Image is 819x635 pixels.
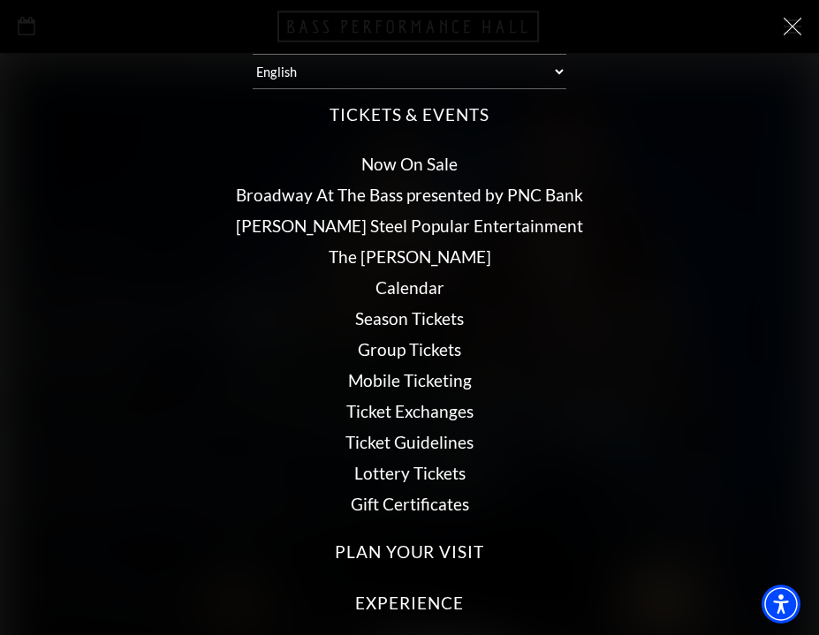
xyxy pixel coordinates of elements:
[354,463,466,483] a: Lottery Tickets
[375,277,444,298] a: Calendar
[345,432,474,452] a: Ticket Guidelines
[346,401,474,421] a: Ticket Exchanges
[762,585,800,624] div: Accessibility Menu
[330,103,489,127] label: Tickets & Events
[361,154,458,174] a: Now On Sale
[236,185,583,205] a: Broadway At The Bass presented by PNC Bank
[329,246,491,267] a: The [PERSON_NAME]
[358,339,461,359] a: Group Tickets
[253,54,566,89] select: Select:
[355,308,464,329] a: Season Tickets
[335,541,484,564] label: Plan Your Visit
[348,370,472,390] a: Mobile Ticketing
[236,215,583,236] a: [PERSON_NAME] Steel Popular Entertainment
[351,494,469,514] a: Gift Certificates
[355,592,464,616] label: Experience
